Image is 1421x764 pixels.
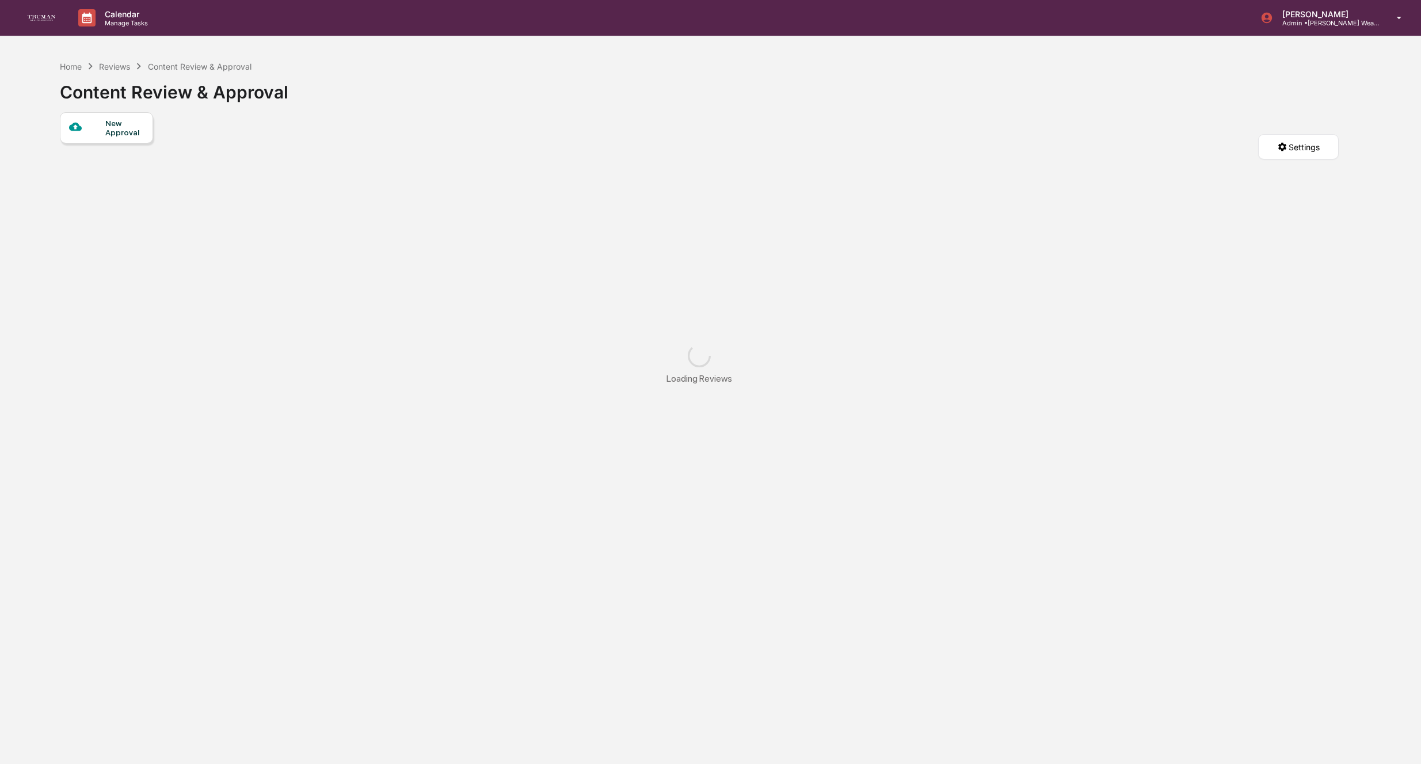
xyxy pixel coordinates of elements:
[666,373,732,384] div: Loading Reviews
[1258,134,1339,159] button: Settings
[60,62,82,71] div: Home
[60,73,288,102] div: Content Review & Approval
[28,15,55,21] img: logo
[105,119,144,137] div: New Approval
[96,9,154,19] p: Calendar
[1273,19,1380,27] p: Admin • [PERSON_NAME] Wealth
[99,62,130,71] div: Reviews
[148,62,252,71] div: Content Review & Approval
[1273,9,1380,19] p: [PERSON_NAME]
[96,19,154,27] p: Manage Tasks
